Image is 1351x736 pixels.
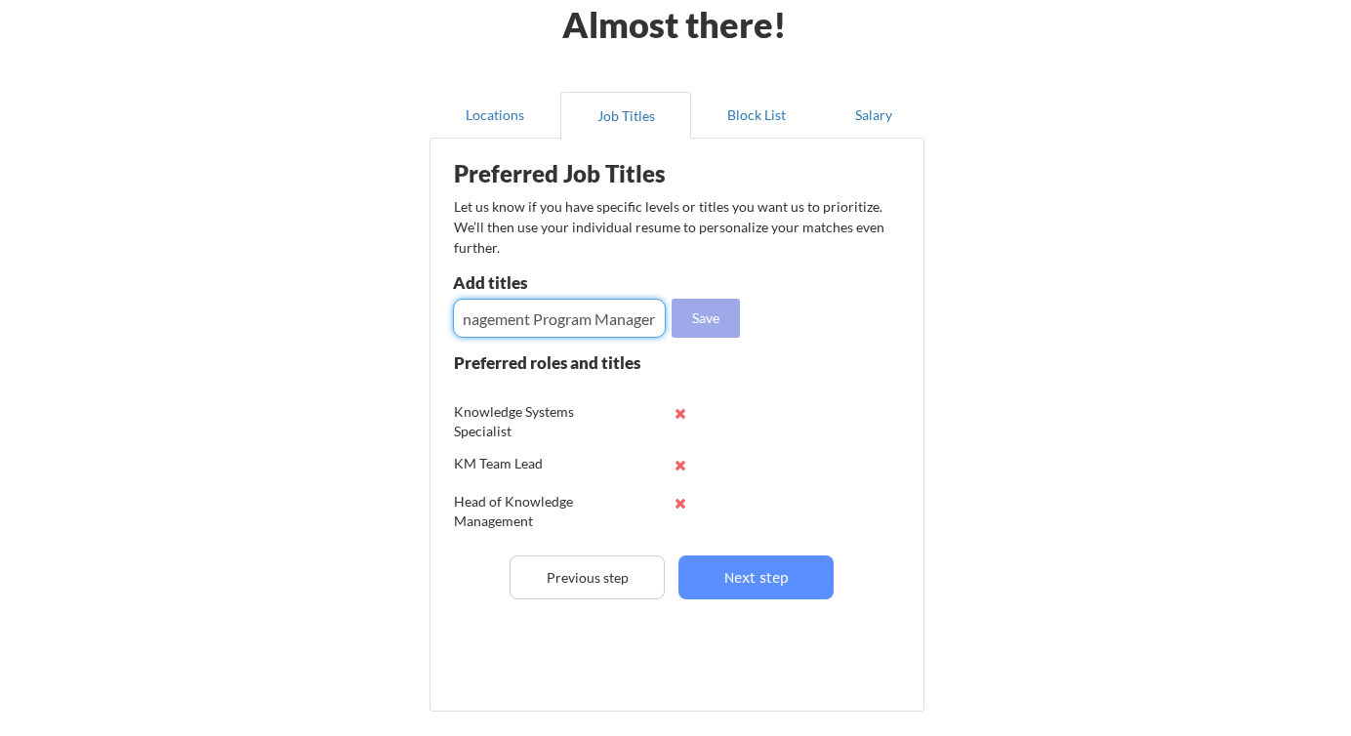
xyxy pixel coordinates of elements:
div: KM Team Lead [454,454,582,473]
input: E.g. Senior Product Manager [453,299,666,338]
div: Preferred roles and titles [454,354,665,371]
button: Salary [822,92,924,139]
div: Knowledge Systems Specialist [454,402,582,440]
button: Previous step [510,555,665,599]
div: Preferred Job Titles [454,162,700,185]
div: Add titles [453,274,661,291]
button: Next step [678,555,834,599]
button: Save [672,299,740,338]
div: Head of Knowledge Management [454,492,582,530]
button: Locations [430,92,560,139]
div: Almost there! [539,7,811,42]
div: Let us know if you have specific levels or titles you want us to prioritize. We’ll then use your ... [454,196,886,258]
button: Block List [691,92,822,139]
button: Job Titles [560,92,691,139]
